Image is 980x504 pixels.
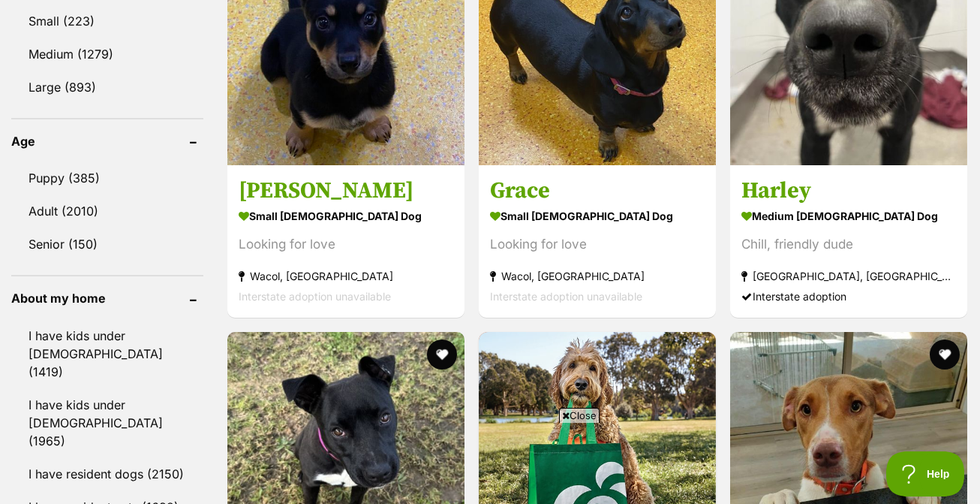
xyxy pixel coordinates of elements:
button: favourite [427,340,457,370]
header: Age [11,134,203,148]
h3: Harley [741,177,956,205]
a: Harley medium [DEMOGRAPHIC_DATA] Dog Chill, friendly dude [GEOGRAPHIC_DATA], [GEOGRAPHIC_DATA] In... [730,165,967,318]
div: Interstate adoption [741,286,956,306]
strong: Wacol, [GEOGRAPHIC_DATA] [239,266,453,286]
a: I have resident dogs (2150) [11,458,203,490]
a: Small (223) [11,5,203,37]
div: Looking for love [490,234,705,255]
h3: [PERSON_NAME] [239,177,453,205]
span: Close [559,408,600,423]
iframe: Help Scout Beacon - Open [886,451,965,496]
span: Interstate adoption unavailable [490,290,642,303]
a: Grace small [DEMOGRAPHIC_DATA] Dog Looking for love Wacol, [GEOGRAPHIC_DATA] Interstate adoption ... [479,165,716,318]
a: Medium (1279) [11,38,203,70]
a: I have kids under [DEMOGRAPHIC_DATA] (1419) [11,320,203,388]
strong: small [DEMOGRAPHIC_DATA] Dog [239,205,453,227]
a: Large (893) [11,71,203,103]
a: [PERSON_NAME] small [DEMOGRAPHIC_DATA] Dog Looking for love Wacol, [GEOGRAPHIC_DATA] Interstate a... [227,165,464,318]
strong: medium [DEMOGRAPHIC_DATA] Dog [741,205,956,227]
button: favourite [930,340,960,370]
iframe: Advertisement [217,429,763,496]
span: Interstate adoption unavailable [239,290,391,303]
a: Adult (2010) [11,195,203,227]
h3: Grace [490,177,705,205]
strong: Wacol, [GEOGRAPHIC_DATA] [490,266,705,286]
div: Looking for love [239,234,453,255]
strong: [GEOGRAPHIC_DATA], [GEOGRAPHIC_DATA] [741,266,956,286]
header: About my home [11,291,203,305]
strong: small [DEMOGRAPHIC_DATA] Dog [490,205,705,227]
a: Senior (150) [11,228,203,260]
a: Puppy (385) [11,162,203,194]
a: I have kids under [DEMOGRAPHIC_DATA] (1965) [11,389,203,457]
div: Chill, friendly dude [741,234,956,255]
